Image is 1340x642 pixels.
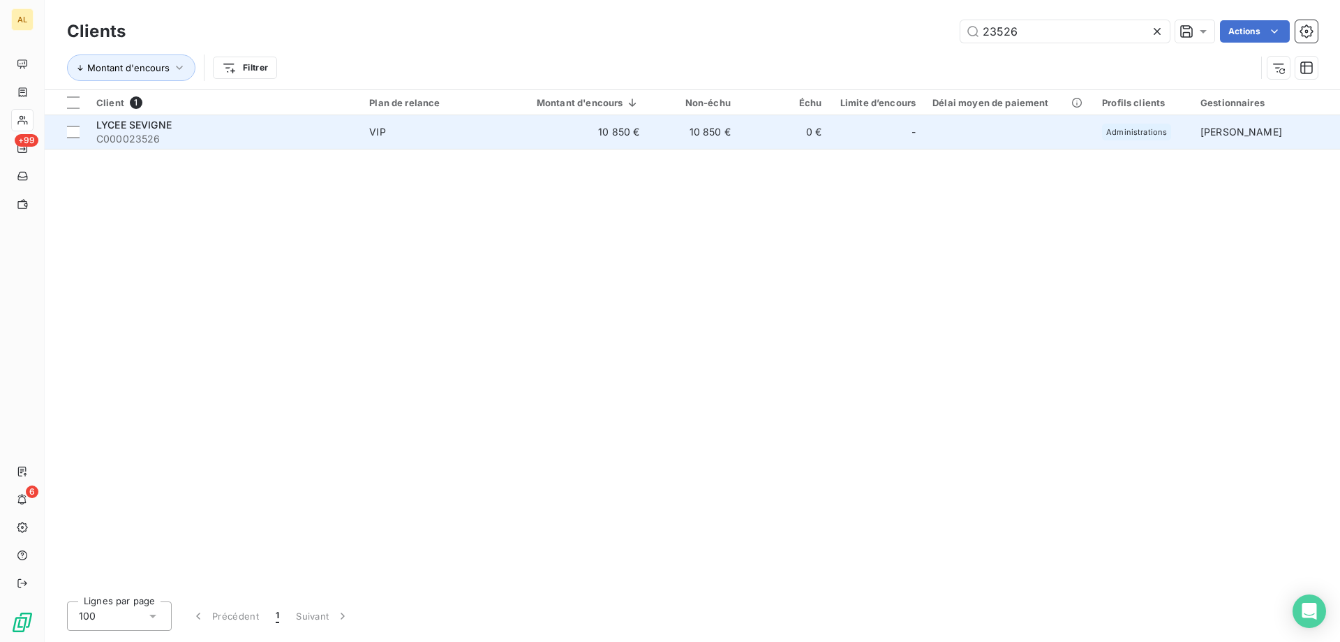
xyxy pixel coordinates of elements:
span: LYCEE SEVIGNE [96,119,172,131]
div: AL [11,8,33,31]
div: Montant d'encours [517,97,639,108]
img: Logo LeanPay [11,611,33,634]
span: 1 [130,96,142,109]
div: Délai moyen de paiement [932,97,1085,108]
div: Non-échu [656,97,730,108]
span: 6 [26,486,38,498]
span: [PERSON_NAME] [1200,126,1282,138]
button: Actions [1220,20,1290,43]
span: 1 [276,609,279,623]
span: Montant d'encours [87,62,170,73]
div: Profils clients [1102,97,1184,108]
div: Échu [747,97,821,108]
span: 100 [79,609,96,623]
span: C000023526 [96,132,352,146]
button: Montant d'encours [67,54,195,81]
button: Précédent [183,601,267,631]
span: +99 [15,134,38,147]
div: Gestionnaires [1200,97,1332,108]
div: Limite d’encours [838,97,916,108]
button: 1 [267,601,288,631]
div: Open Intercom Messenger [1293,594,1326,628]
button: Suivant [288,601,358,631]
td: 10 850 € [648,115,738,149]
h3: Clients [67,19,126,44]
td: 10 850 € [509,115,648,149]
button: Filtrer [213,57,277,79]
span: Client [96,97,124,108]
div: VIP [369,125,385,139]
span: - [911,125,916,139]
input: Rechercher [960,20,1170,43]
td: 0 € [739,115,830,149]
span: Administrations [1106,128,1167,136]
div: Plan de relance [369,97,500,108]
